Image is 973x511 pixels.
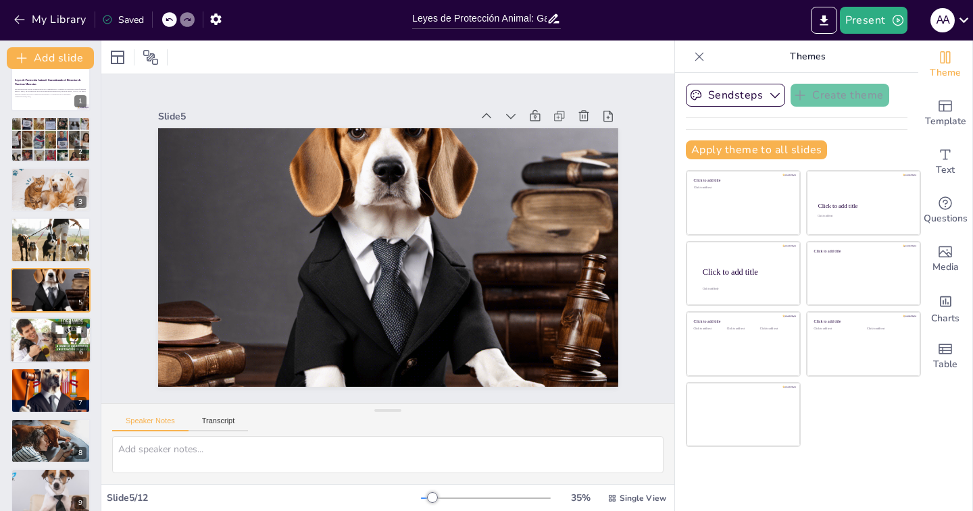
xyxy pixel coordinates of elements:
div: Click to add title [694,319,791,324]
div: Add ready made slides [918,89,972,138]
span: Template [925,114,966,129]
div: Click to add title [814,319,911,324]
div: 6 [75,346,87,358]
div: Saved [102,14,144,26]
div: Slide 5 [171,86,484,132]
div: 3 [11,167,91,212]
span: Charts [931,311,959,326]
button: A A [930,7,955,34]
div: Click to add title [703,267,789,276]
div: 7 [74,397,86,409]
button: My Library [10,9,92,30]
div: Click to add text [694,186,791,190]
button: Add slide [7,47,94,69]
div: A A [930,8,955,32]
button: Sendsteps [686,84,785,107]
div: 1 [74,95,86,107]
button: Export to PowerPoint [811,7,837,34]
div: 8 [74,447,86,459]
input: Insert title [412,9,547,28]
div: Add text boxes [918,138,972,186]
div: 5 [11,268,91,313]
button: Create theme [791,84,889,107]
div: 35 % [564,491,597,504]
div: 1 [11,67,91,111]
button: Apply theme to all slides [686,140,827,159]
span: Position [143,49,159,65]
button: Duplicate Slide [51,321,68,338]
div: 2 [74,146,86,158]
button: Delete Slide [71,321,87,338]
div: Get real-time input from your audience [918,186,972,235]
button: Speaker Notes [112,416,189,431]
span: Theme [930,65,961,80]
div: Click to add text [694,327,724,331]
div: 2 [11,117,91,161]
div: Click to add title [694,178,791,183]
div: Add images, graphics, shapes or video [918,235,972,284]
div: Click to add text [818,215,907,218]
div: Click to add text [814,327,857,331]
div: 9 [74,497,86,509]
div: 8 [11,419,91,463]
p: Esta presentación aborda la importancia de la alimentación y cuidados de mascotas, específicament... [15,88,86,95]
div: Click to add text [760,327,791,331]
p: Generated with [URL] [15,95,86,98]
div: Change the overall theme [918,41,972,89]
div: Click to add title [814,248,911,253]
button: Transcript [189,416,249,431]
p: Themes [710,41,905,73]
div: 4 [74,246,86,259]
div: Layout [107,47,128,68]
div: 7 [11,368,91,412]
div: Add charts and graphs [918,284,972,332]
strong: Leyes de Protección Animal: Garantizando el Bienestar de Nuestras Mascotas [15,79,81,86]
span: Media [932,260,959,275]
button: Present [840,7,907,34]
div: Click to add title [818,203,908,209]
div: 6 [10,317,91,363]
span: Table [933,357,957,372]
div: 4 [11,217,91,262]
div: Add a table [918,332,972,381]
div: Click to add text [727,327,757,331]
div: 3 [74,196,86,208]
div: 5 [74,296,86,308]
span: Text [936,163,955,178]
div: Slide 5 / 12 [107,491,421,504]
div: Click to add body [703,288,788,290]
div: Click to add text [867,327,909,331]
span: Questions [924,211,968,226]
span: Single View [620,493,666,504]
